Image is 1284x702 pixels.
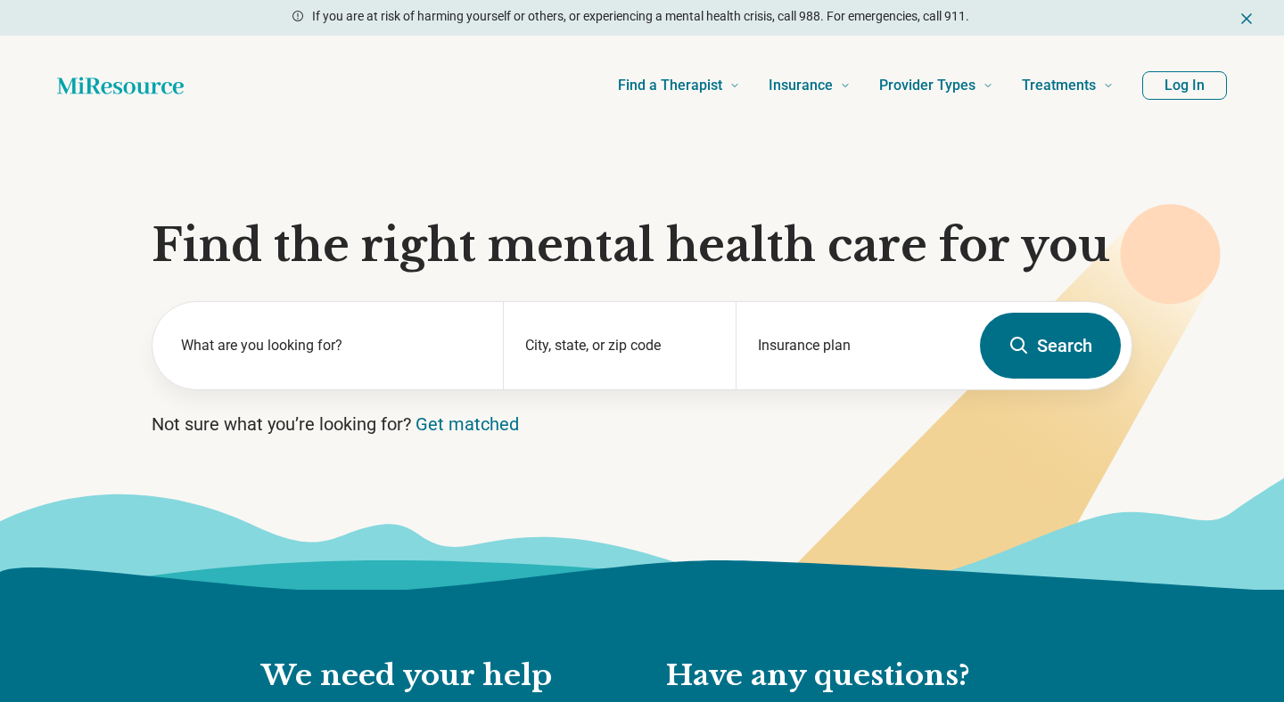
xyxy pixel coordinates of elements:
span: Find a Therapist [618,73,722,98]
label: What are you looking for? [181,335,481,356]
a: Find a Therapist [618,50,740,121]
button: Dismiss [1238,7,1255,29]
h1: Find the right mental health care for you [152,219,1132,273]
p: If you are at risk of harming yourself or others, or experiencing a mental health crisis, call 98... [312,7,969,26]
h2: Have any questions? [666,657,1023,695]
a: Get matched [416,413,519,435]
h2: We need your help [261,657,630,695]
a: Treatments [1022,50,1114,121]
button: Search [980,313,1121,379]
span: Treatments [1022,73,1096,98]
a: Home page [57,68,184,103]
a: Insurance [769,50,851,121]
p: Not sure what you’re looking for? [152,412,1132,437]
button: Log In [1142,71,1227,100]
span: Provider Types [879,73,975,98]
span: Insurance [769,73,833,98]
a: Provider Types [879,50,993,121]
